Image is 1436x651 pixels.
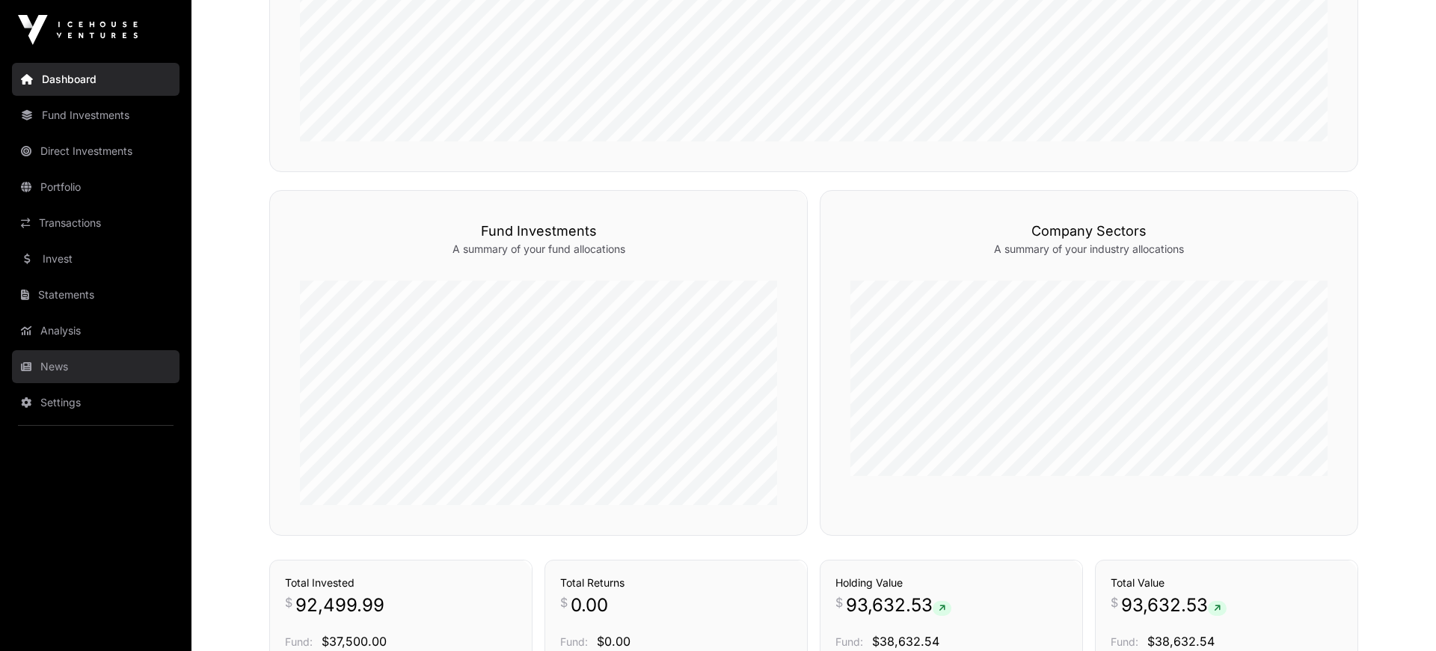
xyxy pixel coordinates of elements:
[300,242,777,257] p: A summary of your fund allocations
[300,221,777,242] h3: Fund Investments
[12,242,179,275] a: Invest
[12,350,179,383] a: News
[12,135,179,168] a: Direct Investments
[560,635,588,648] span: Fund:
[12,386,179,419] a: Settings
[1111,593,1118,611] span: $
[1111,575,1343,590] h3: Total Value
[835,593,843,611] span: $
[285,575,517,590] h3: Total Invested
[285,593,292,611] span: $
[285,635,313,648] span: Fund:
[835,635,863,648] span: Fund:
[12,314,179,347] a: Analysis
[835,575,1067,590] h3: Holding Value
[560,575,792,590] h3: Total Returns
[560,593,568,611] span: $
[850,242,1328,257] p: A summary of your industry allocations
[12,99,179,132] a: Fund Investments
[12,278,179,311] a: Statements
[12,207,179,239] a: Transactions
[12,63,179,96] a: Dashboard
[1121,593,1227,617] span: 93,632.53
[12,171,179,204] a: Portfolio
[597,634,630,649] span: $0.00
[1147,634,1215,649] span: $38,632.54
[872,634,939,649] span: $38,632.54
[571,593,608,617] span: 0.00
[295,593,384,617] span: 92,499.99
[1111,635,1138,648] span: Fund:
[850,221,1328,242] h3: Company Sectors
[1361,579,1436,651] iframe: Chat Widget
[322,634,387,649] span: $37,500.00
[18,15,138,45] img: Icehouse Ventures Logo
[846,593,951,617] span: 93,632.53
